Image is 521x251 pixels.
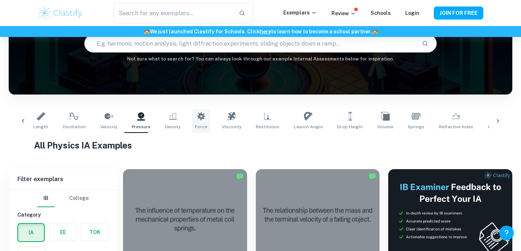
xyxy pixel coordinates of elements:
h1: All Physics IA Examples [34,139,487,152]
img: Marked [236,173,243,180]
button: Help and Feedback [499,226,514,240]
span: Velocity [100,124,117,130]
span: Springs [408,124,424,130]
h6: We just launched Clastify for Schools. Click to learn how to become a school partner. [1,28,520,35]
span: Pressure [132,124,151,130]
img: Marked [369,173,376,180]
img: Clastify logo [38,6,84,20]
button: TOK [81,223,108,241]
a: Schools [370,10,391,16]
p: Review [331,9,356,17]
button: Search [419,37,431,50]
input: Search for any exemplars... [114,3,233,23]
span: Launch Angle [294,124,323,130]
a: here [260,29,271,34]
span: Volume [377,124,393,130]
h6: Category [17,211,109,219]
span: Acceleration [488,124,515,130]
span: Length [33,124,48,130]
button: EE [50,223,76,241]
button: College [69,190,89,207]
a: Login [405,10,419,16]
span: Force [195,124,207,130]
span: Drop Height [337,124,363,130]
span: Restitution [256,124,279,130]
input: E.g. harmonic motion analysis, light diffraction experiments, sliding objects down a ramp... [85,33,416,54]
button: JOIN FOR FREE [434,7,483,20]
span: Density [165,124,181,130]
span: Refractive Index [439,124,473,130]
span: 🏫 [144,29,150,34]
span: Viscosity [222,124,241,130]
span: 🏫 [372,29,378,34]
button: IA [18,224,44,241]
button: IB [37,190,55,207]
h6: Filter exemplars [9,169,117,189]
div: Filter type choice [37,190,89,207]
h6: Not sure what to search for? You can always look through our example Internal Assessments below f... [9,55,512,63]
p: Exemplars [283,9,317,17]
span: Oscillation [63,124,86,130]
